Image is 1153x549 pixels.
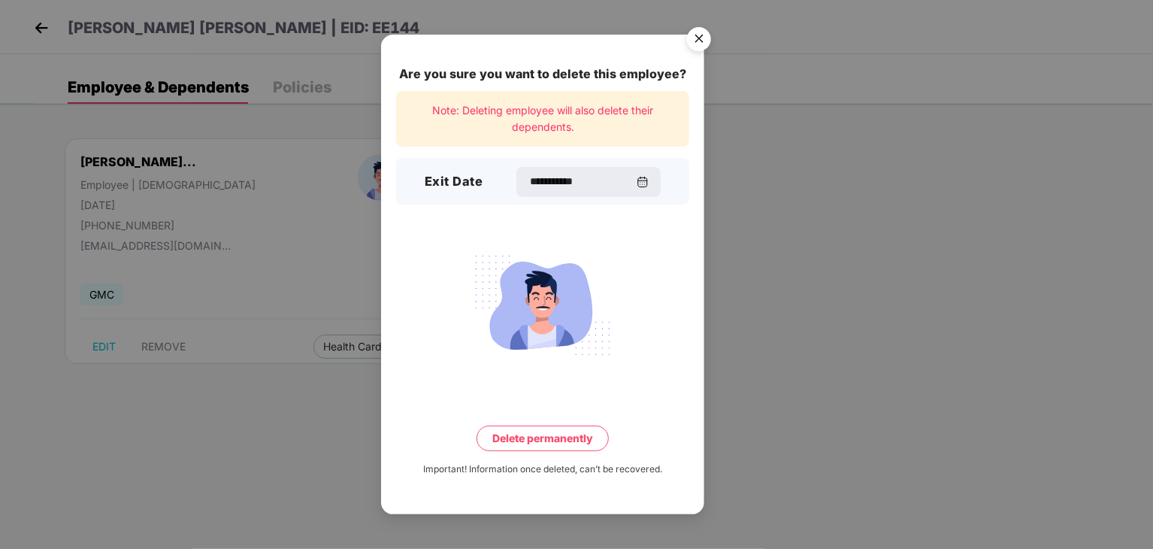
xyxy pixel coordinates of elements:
div: Important! Information once deleted, can’t be recovered. [423,463,662,477]
div: Are you sure you want to delete this employee? [396,65,689,83]
img: svg+xml;base64,PHN2ZyB4bWxucz0iaHR0cDovL3d3dy53My5vcmcvMjAwMC9zdmciIHdpZHRoPSI1NiIgaGVpZ2h0PSI1Ni... [678,20,720,62]
button: Delete permanently [477,426,609,451]
div: Note: Deleting employee will also delete their dependents. [396,91,689,147]
img: svg+xml;base64,PHN2ZyBpZD0iQ2FsZW5kYXItMzJ4MzIiIHhtbG5zPSJodHRwOi8vd3d3LnczLm9yZy8yMDAwL3N2ZyIgd2... [637,176,649,188]
button: Close [678,20,719,61]
h3: Exit Date [425,172,483,192]
img: svg+xml;base64,PHN2ZyB4bWxucz0iaHR0cDovL3d3dy53My5vcmcvMjAwMC9zdmciIHdpZHRoPSIyMjQiIGhlaWdodD0iMT... [458,247,627,364]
